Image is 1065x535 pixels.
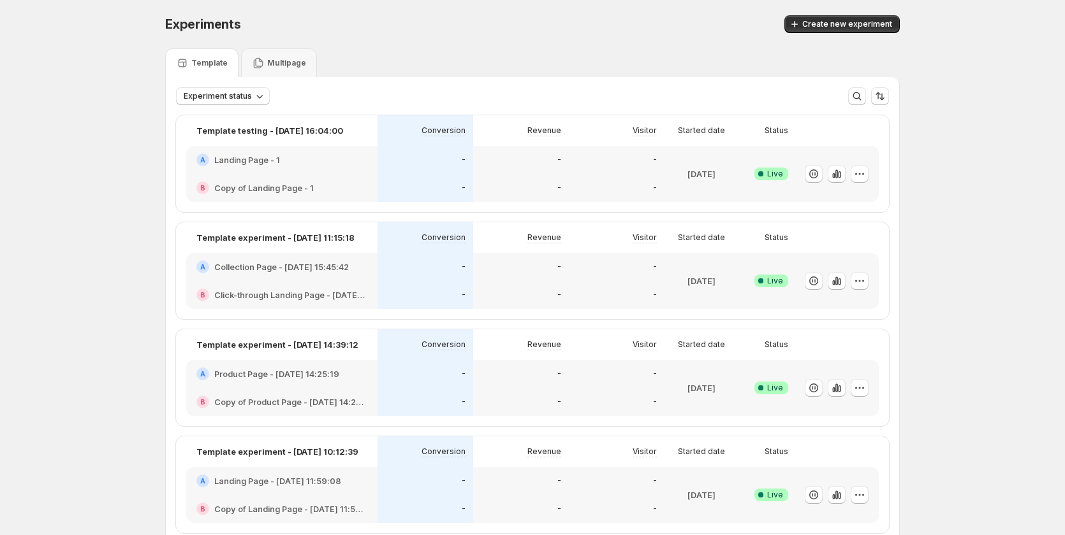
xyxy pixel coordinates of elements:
[200,291,205,299] h2: B
[214,396,367,408] h2: Copy of Product Page - [DATE] 14:25:19
[678,339,725,350] p: Started date
[765,232,788,243] p: Status
[557,397,561,407] p: -
[462,504,466,514] p: -
[214,260,349,273] h2: Collection Page - [DATE] 15:45:42
[678,446,725,457] p: Started date
[767,169,783,179] span: Live
[200,505,205,513] h2: B
[200,184,205,192] h2: B
[784,15,900,33] button: Create new experiment
[653,504,657,514] p: -
[462,290,466,300] p: -
[462,183,466,193] p: -
[557,504,561,514] p: -
[462,397,466,407] p: -
[462,155,466,165] p: -
[653,476,657,486] p: -
[687,168,716,180] p: [DATE]
[765,125,788,136] p: Status
[176,87,270,105] button: Experiment status
[462,262,466,272] p: -
[200,263,205,271] h2: A
[462,369,466,379] p: -
[214,153,280,166] h2: Landing Page - 1
[267,58,306,68] p: Multipage
[633,125,657,136] p: Visitor
[462,476,466,486] p: -
[633,339,657,350] p: Visitor
[214,367,339,380] h2: Product Page - [DATE] 14:25:19
[678,232,725,243] p: Started date
[687,382,716,394] p: [DATE]
[196,124,343,137] p: Template testing - [DATE] 16:04:00
[165,17,241,32] span: Experiments
[200,156,205,164] h2: A
[653,290,657,300] p: -
[871,87,889,105] button: Sort the results
[767,276,783,286] span: Live
[422,232,466,243] p: Conversion
[557,262,561,272] p: -
[184,91,252,101] span: Experiment status
[196,445,358,458] p: Template experiment - [DATE] 10:12:39
[653,397,657,407] p: -
[214,503,367,515] h2: Copy of Landing Page - [DATE] 11:59:08
[687,489,716,501] p: [DATE]
[767,383,783,393] span: Live
[527,446,561,457] p: Revenue
[687,275,716,287] p: [DATE]
[633,446,657,457] p: Visitor
[422,339,466,350] p: Conversion
[200,398,205,406] h2: B
[765,339,788,350] p: Status
[200,477,205,485] h2: A
[653,155,657,165] p: -
[196,338,358,351] p: Template experiment - [DATE] 14:39:12
[422,125,466,136] p: Conversion
[196,231,355,244] p: Template experiment - [DATE] 11:15:18
[767,490,783,500] span: Live
[653,183,657,193] p: -
[557,290,561,300] p: -
[200,370,205,378] h2: A
[557,183,561,193] p: -
[653,262,657,272] p: -
[765,446,788,457] p: Status
[527,125,561,136] p: Revenue
[214,182,314,194] h2: Copy of Landing Page - 1
[422,446,466,457] p: Conversion
[557,155,561,165] p: -
[678,125,725,136] p: Started date
[633,232,657,243] p: Visitor
[802,19,892,29] span: Create new experiment
[214,474,341,487] h2: Landing Page - [DATE] 11:59:08
[557,369,561,379] p: -
[527,232,561,243] p: Revenue
[527,339,561,350] p: Revenue
[214,289,367,301] h2: Click-through Landing Page - [DATE] 15:46:31
[557,476,561,486] p: -
[191,58,228,68] p: Template
[653,369,657,379] p: -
